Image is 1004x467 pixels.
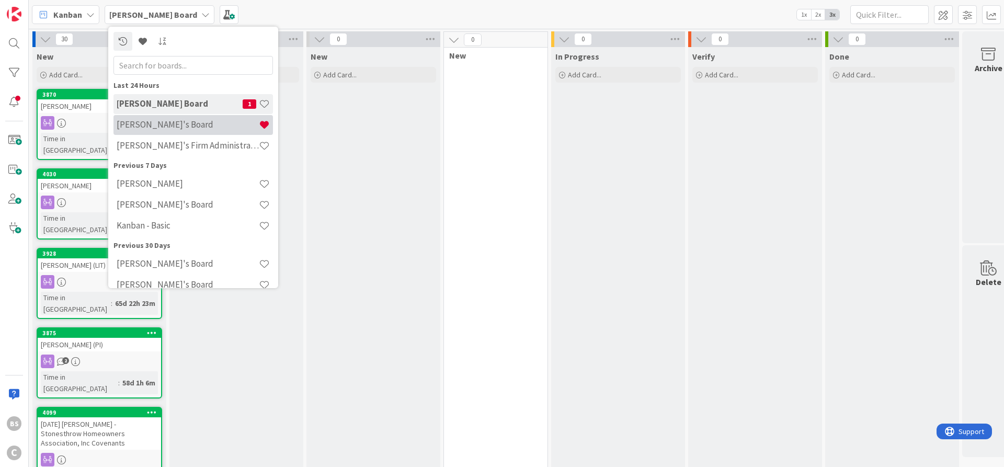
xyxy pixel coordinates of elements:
span: Done [829,51,849,62]
div: 3875 [38,328,161,338]
b: [PERSON_NAME] Board [109,9,197,20]
div: 4099 [38,408,161,417]
span: 0 [464,33,482,46]
span: In Progress [555,51,599,62]
span: New [311,51,327,62]
span: New [449,50,534,61]
div: [PERSON_NAME] [38,179,161,192]
div: Time in [GEOGRAPHIC_DATA] [41,133,111,156]
span: Add Card... [568,70,601,79]
span: Verify [692,51,715,62]
div: Time in [GEOGRAPHIC_DATA] [41,292,111,315]
div: C [7,446,21,460]
h4: Kanban - Basic [117,220,259,231]
div: 4030 [38,169,161,179]
span: Kanban [53,8,82,21]
div: 3875 [42,329,161,337]
span: 2x [811,9,825,20]
div: 4099 [42,409,161,416]
input: Search for boards... [113,56,273,75]
h4: [PERSON_NAME]'s Firm Administration Board [117,140,259,151]
div: Archive [975,62,1002,74]
h4: [PERSON_NAME]'s Board [117,199,259,210]
span: 0 [574,33,592,45]
div: 65d 22h 23m [112,298,158,309]
div: 3875[PERSON_NAME] (PI) [38,328,161,351]
div: Last 24 Hours [113,80,273,91]
div: 3870 [42,91,161,98]
div: Previous 30 Days [113,240,273,251]
span: 30 [55,33,73,45]
span: 1 [243,99,256,109]
div: 3870 [38,90,161,99]
div: [DATE] [PERSON_NAME] - Stonesthrow Homeowners Association, Inc Covenants [38,417,161,450]
h4: [PERSON_NAME]'s Board [117,258,259,269]
div: [PERSON_NAME] [38,99,161,113]
div: [PERSON_NAME] (LIT) [38,258,161,272]
span: 2 [62,357,69,364]
span: Support [22,2,48,14]
div: [PERSON_NAME] (PI) [38,338,161,351]
h4: [PERSON_NAME] [117,178,259,189]
h4: [PERSON_NAME] Board [117,98,243,109]
div: 4030 [42,170,161,178]
div: Previous 7 Days [113,160,273,171]
img: Visit kanbanzone.com [7,7,21,21]
input: Quick Filter... [850,5,929,24]
span: 1x [797,9,811,20]
span: Add Card... [323,70,357,79]
div: Time in [GEOGRAPHIC_DATA] [41,212,128,235]
div: 3870[PERSON_NAME] [38,90,161,113]
div: 58d 1h 6m [120,377,158,389]
span: 0 [711,33,729,45]
span: : [111,298,112,309]
h4: [PERSON_NAME]'s Board [117,119,259,130]
span: 0 [848,33,866,45]
span: 0 [329,33,347,45]
span: Add Card... [842,70,875,79]
div: 3928 [42,250,161,257]
div: BS [7,416,21,431]
div: 3928[PERSON_NAME] (LIT) [38,249,161,272]
div: Time in [GEOGRAPHIC_DATA] [41,371,118,394]
div: 3928 [38,249,161,258]
h4: [PERSON_NAME]'s Board [117,279,259,290]
div: Delete [976,276,1001,288]
span: 3x [825,9,839,20]
span: Add Card... [705,70,738,79]
span: Add Card... [49,70,83,79]
div: 4030[PERSON_NAME] [38,169,161,192]
div: 4099[DATE] [PERSON_NAME] - Stonesthrow Homeowners Association, Inc Covenants [38,408,161,450]
span: New [37,51,53,62]
span: : [118,377,120,389]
